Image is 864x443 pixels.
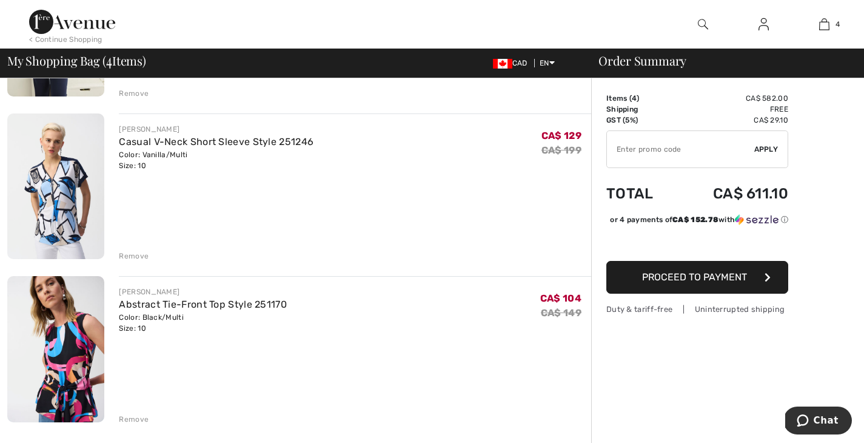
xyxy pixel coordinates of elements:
img: Abstract Tie-Front Top Style 251170 [7,276,104,422]
img: My Bag [819,17,829,32]
span: CA$ 152.78 [672,215,718,224]
span: EN [540,59,555,67]
div: Color: Vanilla/Multi Size: 10 [119,149,313,171]
a: Abstract Tie-Front Top Style 251170 [119,299,287,310]
div: Order Summary [584,55,857,67]
s: CA$ 199 [541,144,581,156]
div: Remove [119,88,149,99]
img: Sezzle [735,214,779,225]
a: Casual V-Neck Short Sleeve Style 251246 [119,136,313,147]
input: Promo code [607,131,754,167]
s: CA$ 149 [541,307,581,319]
div: Duty & tariff-free | Uninterrupted shipping [606,303,788,315]
div: Remove [119,251,149,262]
span: CA$ 129 [541,130,581,141]
img: Casual V-Neck Short Sleeve Style 251246 [7,113,104,259]
span: CAD [493,59,532,67]
a: 4 [794,17,854,32]
span: 4 [106,52,112,67]
td: GST (5%) [606,115,676,126]
td: Shipping [606,104,676,115]
td: Free [676,104,788,115]
div: Color: Black/Multi Size: 10 [119,312,287,334]
span: 4 [632,94,637,103]
img: 1ère Avenue [29,10,115,34]
img: search the website [698,17,708,32]
iframe: Opens a widget where you can chat to one of our agents [785,407,852,437]
div: or 4 payments of with [610,214,788,225]
div: [PERSON_NAME] [119,124,313,135]
span: CA$ 104 [540,293,581,304]
span: Proceed to Payment [642,271,747,283]
span: My Shopping Bag ( Items) [7,55,146,67]
span: 4 [836,19,840,30]
img: My Info [759,17,769,32]
td: CA$ 29.10 [676,115,788,126]
td: CA$ 611.10 [676,173,788,214]
div: < Continue Shopping [29,34,102,45]
div: or 4 payments ofCA$ 152.78withSezzle Click to learn more about Sezzle [606,214,788,229]
td: CA$ 582.00 [676,93,788,104]
td: Items ( ) [606,93,676,104]
button: Proceed to Payment [606,261,788,294]
a: Sign In [749,17,779,32]
div: [PERSON_NAME] [119,286,287,297]
iframe: PayPal-paypal [606,229,788,257]
td: Total [606,173,676,214]
div: Remove [119,414,149,425]
img: Canadian Dollar [493,59,512,69]
span: Apply [754,144,779,155]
